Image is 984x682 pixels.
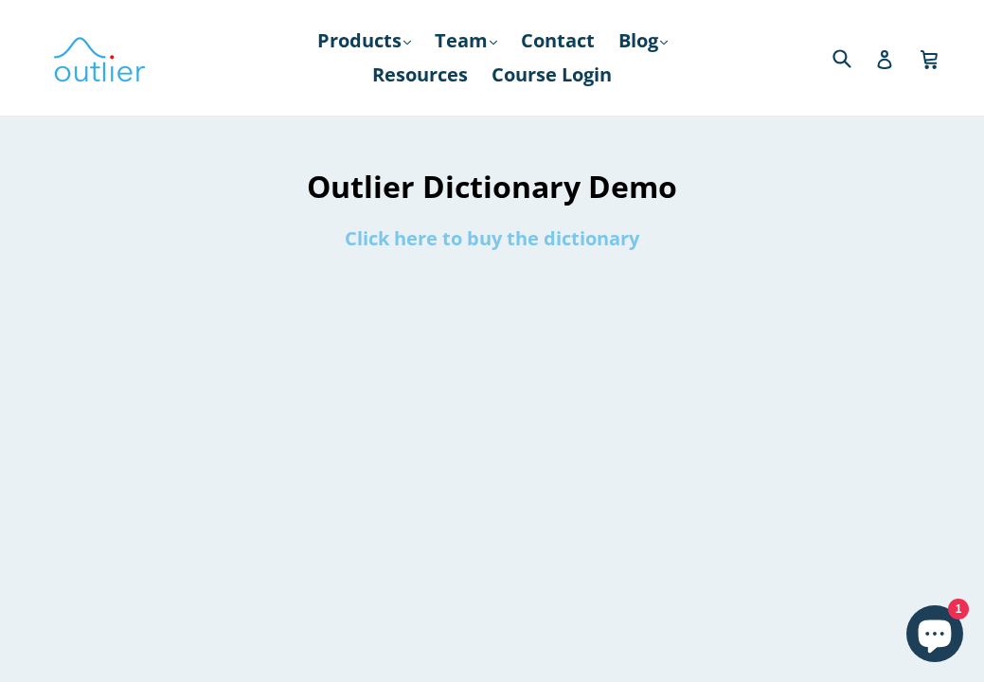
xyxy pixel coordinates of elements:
[308,24,420,58] a: Products
[363,58,477,92] a: Resources
[901,605,969,667] inbox-online-store-chat: Shopify online store chat
[52,30,147,85] img: Outlier Linguistics
[425,24,507,58] a: Team
[511,24,604,58] a: Contact
[609,24,677,58] a: Blog
[345,225,639,251] a: Click here to buy the dictionary
[256,166,729,206] h1: Outlier Dictionary Demo
[482,58,621,92] a: Course Login
[828,38,880,77] input: Search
